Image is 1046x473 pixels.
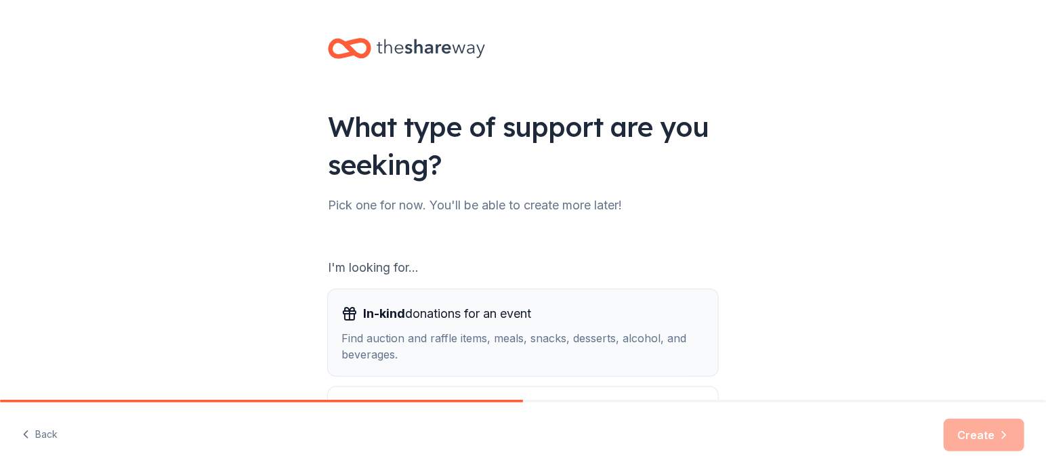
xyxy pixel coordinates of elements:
[328,194,718,216] div: Pick one for now. You'll be able to create more later!
[22,421,58,449] button: Back
[328,289,718,376] button: In-kinddonations for an eventFind auction and raffle items, meals, snacks, desserts, alcohol, and...
[341,330,705,363] div: Find auction and raffle items, meals, snacks, desserts, alcohol, and beverages.
[363,306,405,321] span: In-kind
[363,303,531,325] span: donations for an event
[328,108,718,184] div: What type of support are you seeking?
[328,257,718,279] div: I'm looking for...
